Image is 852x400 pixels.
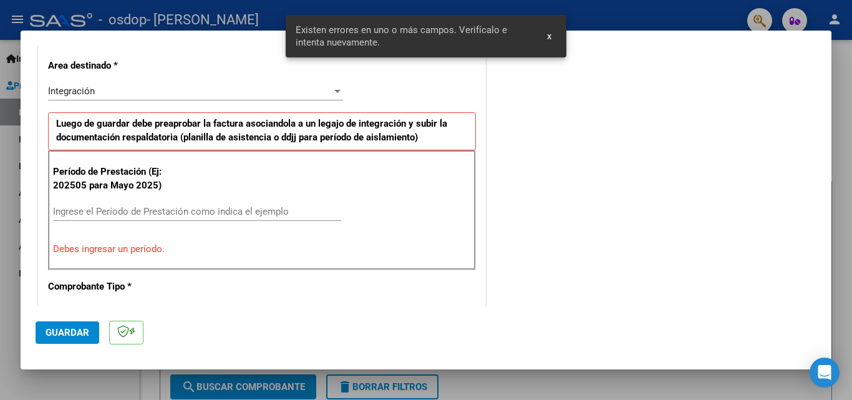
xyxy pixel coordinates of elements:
[53,165,178,193] p: Período de Prestación (Ej: 202505 para Mayo 2025)
[547,31,551,42] span: x
[36,321,99,344] button: Guardar
[810,358,840,388] div: Open Intercom Messenger
[46,327,89,338] span: Guardar
[296,24,533,49] span: Existen errores en uno o más campos. Verifícalo e intenta nuevamente.
[48,280,177,294] p: Comprobante Tipo *
[48,85,95,97] span: Integración
[48,59,177,73] p: Area destinado *
[53,242,471,256] p: Debes ingresar un período.
[537,25,561,47] button: x
[56,118,447,144] strong: Luego de guardar debe preaprobar la factura asociandola a un legajo de integración y subir la doc...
